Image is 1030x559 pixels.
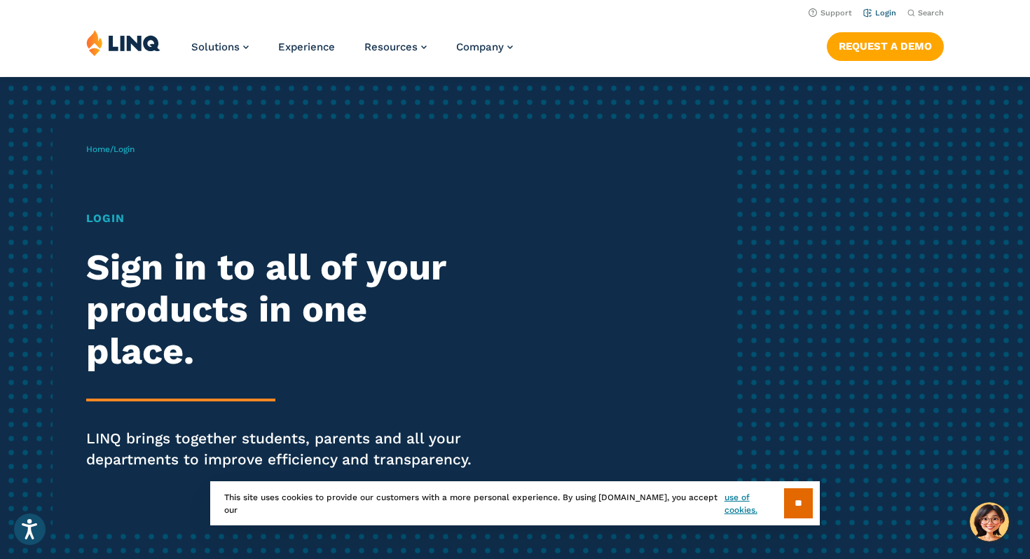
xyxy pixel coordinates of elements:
[86,210,483,227] h1: Login
[364,41,418,53] span: Resources
[809,8,852,18] a: Support
[907,8,944,18] button: Open Search Bar
[86,144,110,154] a: Home
[827,32,944,60] a: Request a Demo
[114,144,135,154] span: Login
[191,41,249,53] a: Solutions
[827,29,944,60] nav: Button Navigation
[456,41,504,53] span: Company
[456,41,513,53] a: Company
[364,41,427,53] a: Resources
[191,41,240,53] span: Solutions
[725,491,784,516] a: use of cookies.
[86,428,483,470] p: LINQ brings together students, parents and all your departments to improve efficiency and transpa...
[86,247,483,372] h2: Sign in to all of your products in one place.
[918,8,944,18] span: Search
[970,502,1009,541] button: Hello, have a question? Let’s chat.
[210,481,820,525] div: This site uses cookies to provide our customers with a more personal experience. By using [DOMAIN...
[278,41,335,53] a: Experience
[863,8,896,18] a: Login
[86,29,160,56] img: LINQ | K‑12 Software
[191,29,513,76] nav: Primary Navigation
[86,144,135,154] span: /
